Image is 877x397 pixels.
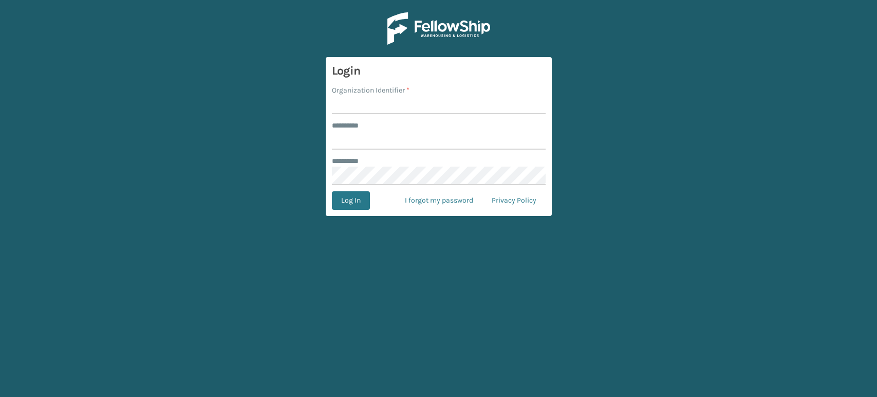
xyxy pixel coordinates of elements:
[387,12,490,45] img: Logo
[332,63,546,79] h3: Login
[396,191,482,210] a: I forgot my password
[332,191,370,210] button: Log In
[482,191,546,210] a: Privacy Policy
[332,85,409,96] label: Organization Identifier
